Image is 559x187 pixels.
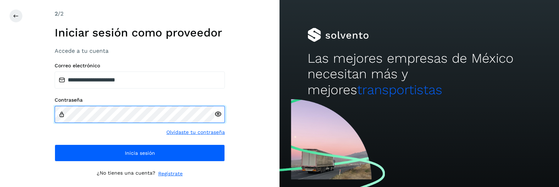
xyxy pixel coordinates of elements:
[97,170,155,177] p: ¿No tienes una cuenta?
[55,97,225,103] label: Contraseña
[55,26,225,39] h1: Iniciar sesión como proveedor
[158,170,183,177] a: Regístrate
[55,63,225,69] label: Correo electrónico
[55,47,225,54] h3: Accede a tu cuenta
[125,151,155,155] span: Inicia sesión
[357,82,442,97] span: transportistas
[166,129,225,136] a: Olvidaste tu contraseña
[308,51,531,98] h2: Las mejores empresas de México necesitan más y mejores
[55,144,225,161] button: Inicia sesión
